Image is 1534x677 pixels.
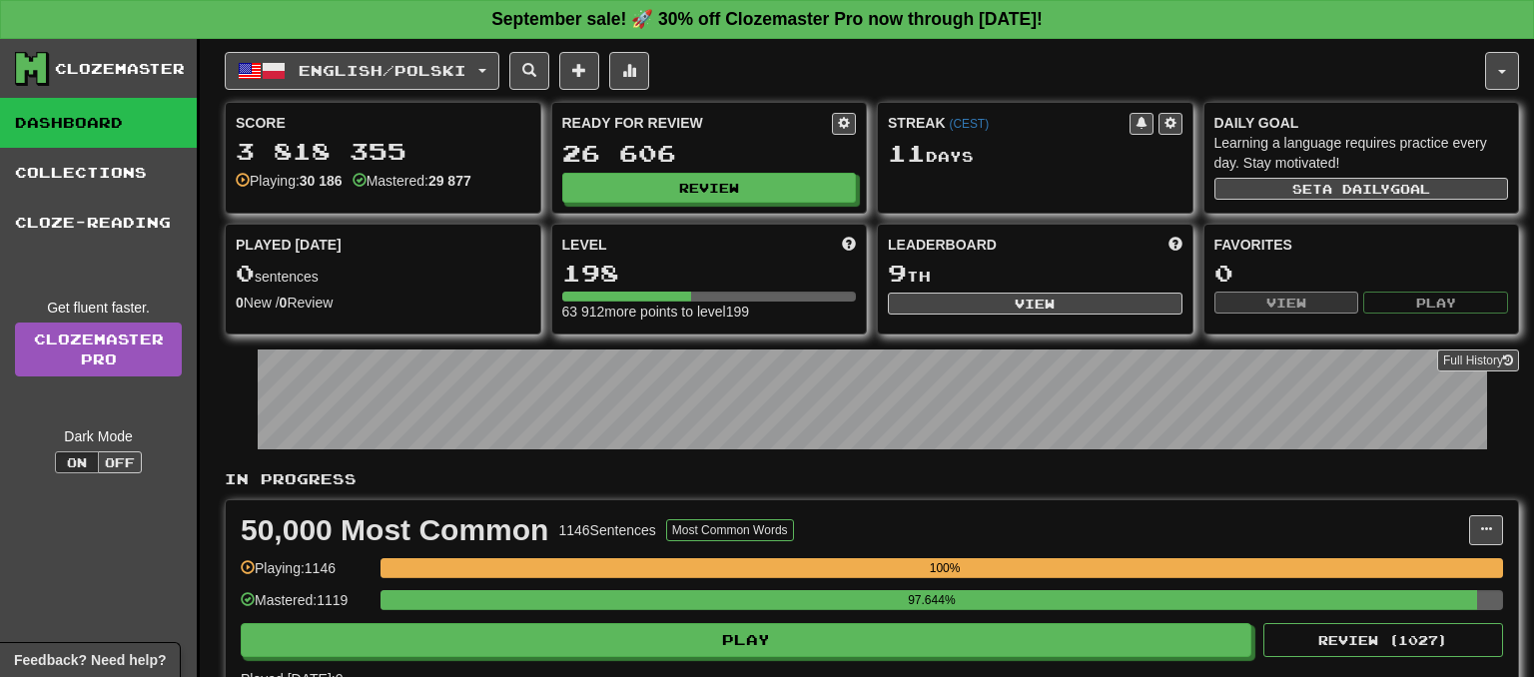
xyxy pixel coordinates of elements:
[562,173,857,203] button: Review
[236,139,530,164] div: 3 818 355
[562,113,833,133] div: Ready for Review
[888,293,1182,315] button: View
[280,295,288,311] strong: 0
[888,259,907,287] span: 9
[1214,113,1509,133] div: Daily Goal
[609,52,649,90] button: More stats
[888,235,997,255] span: Leaderboard
[1214,261,1509,286] div: 0
[15,323,182,376] a: ClozemasterPro
[236,261,530,287] div: sentences
[241,558,371,591] div: Playing: 1146
[1437,349,1519,371] button: Full History
[1263,623,1503,657] button: Review (1027)
[299,62,466,79] span: English / Polski
[236,259,255,287] span: 0
[888,113,1130,133] div: Streak
[1322,182,1390,196] span: a daily
[241,515,548,545] div: 50,000 Most Common
[428,173,471,189] strong: 29 877
[225,469,1519,489] p: In Progress
[15,426,182,446] div: Dark Mode
[491,9,1043,29] strong: September sale! 🚀 30% off Clozemaster Pro now through [DATE]!
[1214,178,1509,200] button: Seta dailygoal
[888,139,926,167] span: 11
[509,52,549,90] button: Search sentences
[559,52,599,90] button: Add sentence to collection
[241,590,371,623] div: Mastered: 1119
[236,295,244,311] strong: 0
[236,171,343,191] div: Playing:
[236,293,530,313] div: New / Review
[949,117,989,131] a: (CEST)
[15,298,182,318] div: Get fluent faster.
[562,261,857,286] div: 198
[236,113,530,133] div: Score
[236,235,342,255] span: Played [DATE]
[1214,292,1359,314] button: View
[562,141,857,166] div: 26 606
[562,302,857,322] div: 63 912 more points to level 199
[386,590,1476,610] div: 97.644%
[300,173,343,189] strong: 30 186
[888,261,1182,287] div: th
[888,141,1182,167] div: Day s
[1214,133,1509,173] div: Learning a language requires practice every day. Stay motivated!
[55,59,185,79] div: Clozemaster
[1214,235,1509,255] div: Favorites
[98,451,142,473] button: Off
[558,520,655,540] div: 1146 Sentences
[1363,292,1508,314] button: Play
[241,623,1251,657] button: Play
[842,235,856,255] span: Score more points to level up
[225,52,499,90] button: English/Polski
[666,519,794,541] button: Most Common Words
[386,558,1503,578] div: 100%
[353,171,471,191] div: Mastered:
[1168,235,1182,255] span: This week in points, UTC
[562,235,607,255] span: Level
[55,451,99,473] button: On
[14,650,166,670] span: Open feedback widget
